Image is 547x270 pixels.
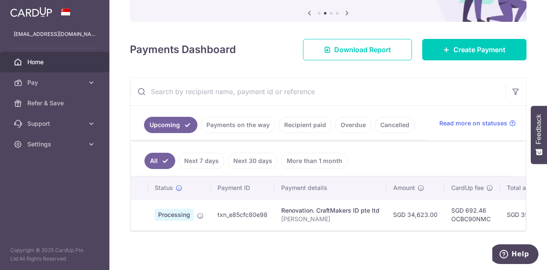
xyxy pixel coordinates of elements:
th: Payment details [274,177,386,199]
input: Search by recipient name, payment id or reference [130,78,506,105]
td: SGD 34,623.00 [386,199,444,230]
p: [EMAIL_ADDRESS][DOMAIN_NAME] [14,30,96,39]
a: Create Payment [422,39,526,60]
span: Read more on statuses [439,119,507,128]
span: Feedback [535,114,543,144]
span: Refer & Save [27,99,84,107]
span: Support [27,119,84,128]
button: Feedback - Show survey [531,106,547,164]
a: More than 1 month [281,153,348,169]
span: Create Payment [453,45,506,55]
span: Total amt. [507,184,535,192]
h4: Payments Dashboard [130,42,236,57]
span: Settings [27,140,84,148]
a: Cancelled [375,117,415,133]
a: Overdue [335,117,371,133]
span: Amount [393,184,415,192]
span: Download Report [334,45,391,55]
a: All [144,153,175,169]
div: Renovation. CraftMakers ID pte ltd [281,206,379,215]
p: [PERSON_NAME] [281,215,379,223]
img: CardUp [10,7,52,17]
a: Download Report [303,39,412,60]
a: Read more on statuses [439,119,516,128]
span: Home [27,58,84,66]
a: Next 7 days [179,153,224,169]
span: Processing [155,209,194,221]
th: Payment ID [211,177,274,199]
a: Upcoming [144,117,197,133]
span: Status [155,184,173,192]
a: Next 30 days [228,153,278,169]
td: SGD 692.46 OCBC90NMC [444,199,500,230]
iframe: Opens a widget where you can find more information [492,244,538,266]
td: txn_e85cfc80e98 [211,199,274,230]
span: CardUp fee [451,184,484,192]
span: Pay [27,78,84,87]
a: Recipient paid [279,117,332,133]
a: Payments on the way [201,117,275,133]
